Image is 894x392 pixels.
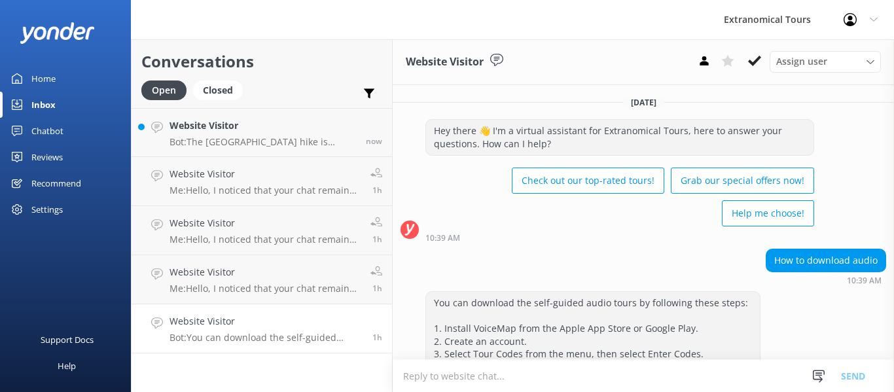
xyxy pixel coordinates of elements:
[132,255,392,304] a: Website VisitorMe:Hello, I noticed that your chat remains open, but inactive. I will close this l...
[170,118,356,133] h4: Website Visitor
[41,327,94,353] div: Support Docs
[406,54,484,71] h3: Website Visitor
[776,54,827,69] span: Assign user
[425,233,814,242] div: Aug 29 2025 07:39pm (UTC -07:00) America/Tijuana
[426,120,814,154] div: Hey there 👋 I'm a virtual assistant for Extranomical Tours, here to answer your questions. How ca...
[425,234,460,242] strong: 10:39 AM
[20,22,95,44] img: yonder-white-logo.png
[31,65,56,92] div: Home
[671,168,814,194] button: Grab our special offers now!
[170,265,361,279] h4: Website Visitor
[372,332,382,343] span: Aug 29 2025 07:39pm (UTC -07:00) America/Tijuana
[372,234,382,245] span: Aug 29 2025 07:40pm (UTC -07:00) America/Tijuana
[141,80,187,100] div: Open
[170,167,361,181] h4: Website Visitor
[141,49,382,74] h2: Conversations
[141,82,193,97] a: Open
[170,216,361,230] h4: Website Visitor
[31,170,81,196] div: Recommend
[31,196,63,223] div: Settings
[132,157,392,206] a: Website VisitorMe:Hello, I noticed that your chat remains open, but inactive. I will close this l...
[170,185,361,196] p: Me: Hello, I noticed that your chat remains open, but inactive. I will close this live chat for n...
[132,206,392,255] a: Website VisitorMe:Hello, I noticed that your chat remains open, but inactive. I will close this l...
[58,353,76,379] div: Help
[770,51,881,72] div: Assign User
[170,332,363,344] p: Bot: You can download the self-guided audio tours by following these steps: 1. Install VoiceMap f...
[31,118,63,144] div: Chatbot
[512,168,664,194] button: Check out our top-rated tours!
[766,276,886,285] div: Aug 29 2025 07:39pm (UTC -07:00) America/Tijuana
[366,135,382,147] span: Aug 29 2025 09:33pm (UTC -07:00) America/Tijuana
[170,283,361,294] p: Me: Hello, I noticed that your chat remains open, but inactive. I will close this live chat for n...
[132,304,392,353] a: Website VisitorBot:You can download the self-guided audio tours by following these steps: 1. Inst...
[623,97,664,108] span: [DATE]
[31,92,56,118] div: Inbox
[847,277,882,285] strong: 10:39 AM
[193,82,249,97] a: Closed
[31,144,63,170] div: Reviews
[170,314,363,329] h4: Website Visitor
[170,234,361,245] p: Me: Hello, I noticed that your chat remains open, but inactive. I will close this live chat for n...
[132,108,392,157] a: Website VisitorBot:The [GEOGRAPHIC_DATA] hike is mostly flat with just a few stairs to cross two ...
[766,249,885,272] div: How to download audio
[722,200,814,226] button: Help me choose!
[170,136,356,148] p: Bot: The [GEOGRAPHIC_DATA] hike is mostly flat with just a few stairs to cross two bridges, but i...
[372,283,382,294] span: Aug 29 2025 07:40pm (UTC -07:00) America/Tijuana
[426,292,760,391] div: You can download the self-guided audio tours by following these steps: 1. Install VoiceMap from t...
[193,80,243,100] div: Closed
[372,185,382,196] span: Aug 29 2025 07:40pm (UTC -07:00) America/Tijuana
